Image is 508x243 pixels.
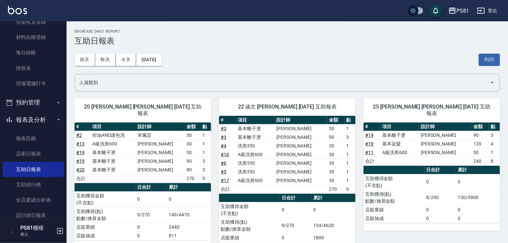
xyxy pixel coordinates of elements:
[20,231,54,237] p: 櫃台
[135,231,167,240] td: 0
[424,166,456,174] th: 日合計
[91,165,136,174] td: 基本離子燙
[275,116,328,124] th: 設計師
[3,76,64,91] a: 現場電腦打卡
[167,183,211,192] th: 累計
[5,224,19,238] img: Person
[424,174,456,190] td: 0
[280,233,312,242] td: 0
[419,122,472,131] th: 設計師
[221,134,226,140] a: #3
[136,148,185,157] td: [PERSON_NAME]
[221,169,226,174] a: #5
[236,116,275,124] th: 項目
[136,54,161,66] button: [DATE]
[75,174,91,183] td: 合計
[381,131,419,139] td: 基本離子燙
[75,122,211,183] table: a dense table
[364,122,500,166] table: a dense table
[3,162,64,177] a: 互助日報表
[136,157,185,165] td: [PERSON_NAME]
[364,214,424,223] td: 店販抽成
[345,185,356,193] td: 9
[446,4,472,18] button: PS81
[185,165,201,174] td: 90
[365,132,374,138] a: #19
[345,116,356,124] th: 點
[328,167,345,176] td: 30
[135,191,167,207] td: 0
[312,194,356,202] th: 累計
[381,122,419,131] th: 項目
[275,167,328,176] td: [PERSON_NAME]
[3,30,64,45] a: 材料自購登錄
[312,202,356,218] td: 0
[201,157,211,165] td: 3
[75,183,211,240] table: a dense table
[472,139,489,148] td: 120
[78,77,487,89] input: 人員名稱
[75,223,135,231] td: 店販業績
[221,126,226,131] a: #3
[167,191,211,207] td: 0
[328,176,345,185] td: 30
[3,208,64,223] a: 設計師日報表
[201,165,211,174] td: 3
[75,54,95,66] button: 前天
[136,122,185,131] th: 設計師
[236,133,275,141] td: 基本離子燙
[456,205,500,214] td: 0
[381,148,419,157] td: A級洗剪600
[489,148,500,157] td: 1
[364,157,381,165] td: 合計
[3,131,64,146] a: 報表目錄
[236,124,275,133] td: 基本離子燙
[365,141,374,146] a: #19
[219,116,236,124] th: #
[116,54,136,66] button: 今天
[487,77,498,88] button: Open
[236,141,275,150] td: 洗剪350
[328,150,345,159] td: 30
[75,36,500,46] h3: 互助日報表
[76,141,85,146] a: #13
[3,192,64,208] a: 全店業績分析表
[219,185,236,193] td: 合計
[201,148,211,157] td: 1
[3,94,64,111] button: 預約管理
[76,158,85,164] a: #19
[8,6,27,14] img: Logo
[3,177,64,192] a: 互助排行榜
[75,191,135,207] td: 互助獲得金額 (不含點)
[328,159,345,167] td: 30
[275,159,328,167] td: [PERSON_NAME]
[275,141,328,150] td: [PERSON_NAME]
[280,194,312,202] th: 日合計
[456,7,469,15] div: PS81
[236,167,275,176] td: 洗剪350
[419,148,472,157] td: [PERSON_NAME]
[419,139,472,148] td: [PERSON_NAME]
[328,124,345,133] td: 30
[135,183,167,192] th: 日合計
[91,122,136,131] th: 項目
[167,207,211,223] td: 149/4470
[219,218,280,233] td: 互助獲得(點) 點數/換算金額
[75,122,91,131] th: #
[91,139,136,148] td: A級洗剪600
[456,190,500,205] td: 130/3900
[275,176,328,185] td: [PERSON_NAME]
[75,29,500,34] h2: Decrease Daily Report
[201,174,211,183] td: 9
[280,202,312,218] td: 0
[328,116,345,124] th: 金額
[345,124,356,133] td: 1
[345,176,356,185] td: 1
[489,131,500,139] td: 3
[474,5,500,17] button: 登出
[136,165,185,174] td: [PERSON_NAME]
[221,178,229,183] a: #17
[424,214,456,223] td: 0
[227,104,348,110] span: 22 涵文 [PERSON_NAME] [DATE] 互助報表
[3,146,64,161] a: 店家日報表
